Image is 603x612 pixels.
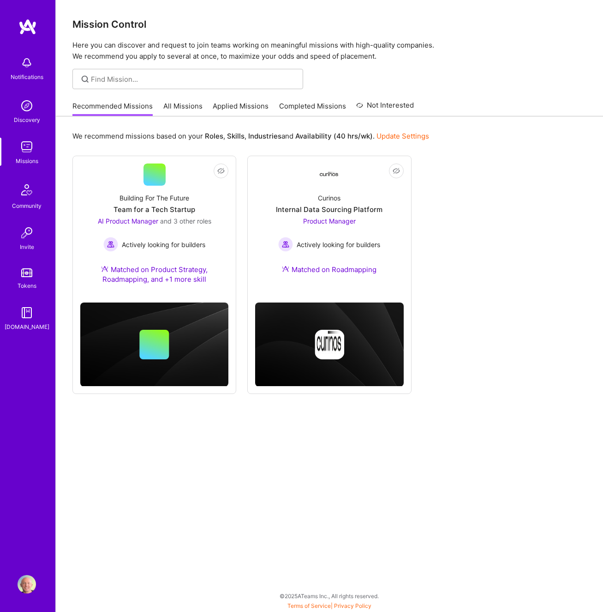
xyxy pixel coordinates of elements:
a: User Avatar [15,575,38,594]
img: Actively looking for builders [103,237,118,252]
div: Tokens [18,281,36,291]
span: Actively looking for builders [122,240,205,249]
span: Product Manager [303,217,356,225]
div: Matched on Product Strategy, Roadmapping, and +1 more skill [80,265,228,284]
img: discovery [18,97,36,115]
img: tokens [21,268,32,277]
i: icon EyeClosed [393,167,400,175]
img: logo [18,18,37,35]
div: Matched on Roadmapping [282,265,376,274]
img: bell [18,54,36,72]
img: Ateam Purple Icon [282,265,289,273]
i: icon SearchGrey [80,74,90,85]
div: Discovery [14,115,40,125]
h3: Mission Control [72,18,586,30]
span: Actively looking for builders [297,240,380,249]
img: cover [80,303,228,387]
div: Building For The Future [119,193,189,203]
a: Building For The FutureTeam for a Tech StartupAI Product Manager and 3 other rolesActively lookin... [80,164,228,295]
a: Company LogoCurinosInternal Data Sourcing PlatformProduct Manager Actively looking for buildersAc... [255,164,403,285]
div: © 2025 ATeams Inc., All rights reserved. [55,584,603,607]
b: Availability (40 hrs/wk) [295,132,373,140]
img: User Avatar [18,575,36,594]
div: [DOMAIN_NAME] [5,322,49,332]
b: Roles [205,132,223,140]
a: Completed Missions [279,101,346,116]
a: Applied Missions [213,101,269,116]
a: Terms of Service [287,602,331,609]
div: Curinos [318,193,340,203]
p: Here you can discover and request to join teams working on meaningful missions with high-quality ... [72,40,586,62]
a: All Missions [163,101,203,116]
img: teamwork [18,138,36,156]
b: Industries [248,132,281,140]
a: Not Interested [356,100,414,116]
span: | [287,602,371,609]
img: Actively looking for builders [278,237,293,252]
div: Invite [20,242,34,252]
input: Find Mission... [91,74,296,84]
img: Ateam Purple Icon [101,265,108,273]
span: and 3 other roles [160,217,211,225]
div: Internal Data Sourcing Platform [276,205,382,214]
img: Community [16,179,38,201]
div: Team for a Tech Startup [113,205,195,214]
div: Community [12,201,42,211]
b: Skills [227,132,245,140]
img: Company logo [315,330,344,359]
a: Update Settings [376,132,429,140]
div: Missions [16,156,38,166]
img: cover [255,303,403,387]
img: Company Logo [318,172,340,178]
img: Invite [18,224,36,242]
img: guide book [18,303,36,322]
span: AI Product Manager [98,217,158,225]
a: Recommended Missions [72,101,153,116]
a: Privacy Policy [334,602,371,609]
div: Notifications [11,72,43,82]
i: icon EyeClosed [217,167,225,175]
p: We recommend missions based on your , , and . [72,131,429,141]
